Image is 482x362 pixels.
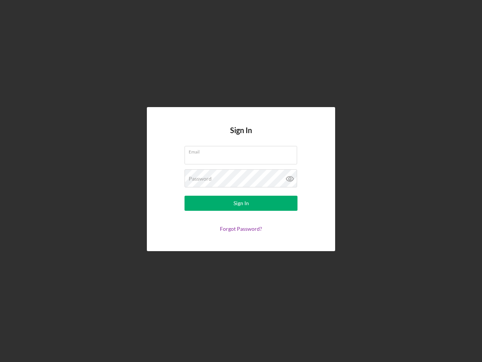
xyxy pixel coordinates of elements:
label: Password [189,176,212,182]
label: Email [189,146,297,155]
h4: Sign In [230,126,252,146]
button: Sign In [185,196,297,211]
a: Forgot Password? [220,225,262,232]
div: Sign In [233,196,249,211]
